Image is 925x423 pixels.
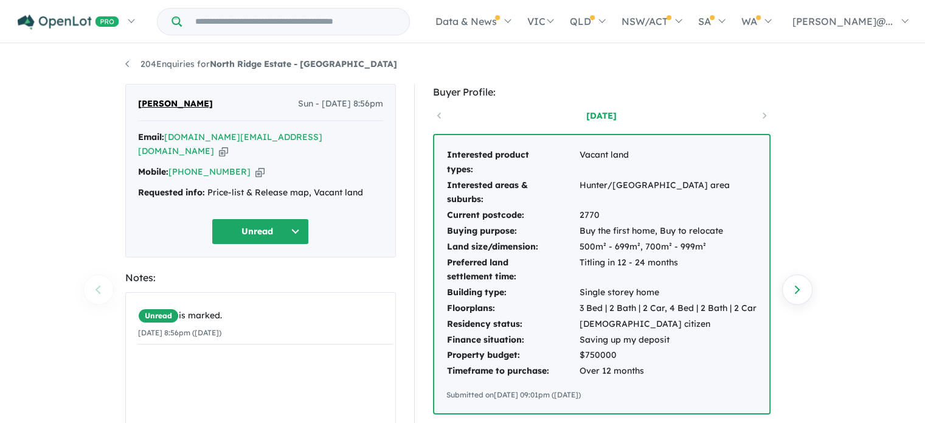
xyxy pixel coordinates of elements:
[168,166,251,177] a: [PHONE_NUMBER]
[219,145,228,158] button: Copy
[138,131,322,157] a: [DOMAIN_NAME][EMAIL_ADDRESS][DOMAIN_NAME]
[579,255,757,285] td: Titling in 12 - 24 months
[446,363,579,379] td: Timeframe to purchase:
[212,218,309,245] button: Unread
[446,389,757,401] div: Submitted on [DATE] 09:01pm ([DATE])
[138,97,213,111] span: [PERSON_NAME]
[579,363,757,379] td: Over 12 months
[579,332,757,348] td: Saving up my deposit
[446,255,579,285] td: Preferred land settlement time:
[579,285,757,301] td: Single storey home
[579,348,757,363] td: $750000
[138,309,179,323] span: Unread
[446,285,579,301] td: Building type:
[138,187,205,198] strong: Requested info:
[446,208,579,223] td: Current postcode:
[792,15,893,27] span: [PERSON_NAME]@...
[433,84,771,100] div: Buyer Profile:
[579,208,757,223] td: 2770
[446,348,579,363] td: Property budget:
[446,301,579,316] td: Floorplans:
[446,147,579,178] td: Interested product types:
[138,166,168,177] strong: Mobile:
[255,166,265,178] button: Copy
[138,309,392,323] div: is marked.
[138,186,383,200] div: Price-list & Release map, Vacant land
[579,147,757,178] td: Vacant land
[446,178,579,208] td: Interested areas & suburbs:
[125,270,396,286] div: Notes:
[210,58,397,69] strong: North Ridge Estate - [GEOGRAPHIC_DATA]
[298,97,383,111] span: Sun - [DATE] 8:56pm
[18,15,119,30] img: Openlot PRO Logo White
[579,178,757,208] td: Hunter/[GEOGRAPHIC_DATA] area
[138,328,221,337] small: [DATE] 8:56pm ([DATE])
[550,110,653,122] a: [DATE]
[125,57,800,72] nav: breadcrumb
[579,301,757,316] td: 3 Bed | 2 Bath | 2 Car, 4 Bed | 2 Bath | 2 Car
[125,58,397,69] a: 204Enquiries forNorth Ridge Estate - [GEOGRAPHIC_DATA]
[184,9,407,35] input: Try estate name, suburb, builder or developer
[579,223,757,239] td: Buy the first home, Buy to relocate
[446,332,579,348] td: Finance situation:
[446,223,579,239] td: Buying purpose:
[446,239,579,255] td: Land size/dimension:
[138,131,164,142] strong: Email:
[446,316,579,332] td: Residency status:
[579,316,757,332] td: [DEMOGRAPHIC_DATA] citizen
[579,239,757,255] td: 500m² - 699m², 700m² - 999m²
